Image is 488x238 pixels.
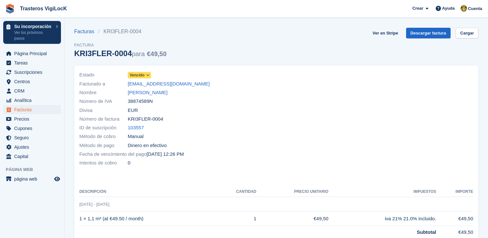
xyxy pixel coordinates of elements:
[74,42,167,48] span: Factura
[128,115,163,123] span: KRI3FLER-0004
[14,30,53,41] p: Ver los próximos pasos
[461,5,467,12] img: Arantxa Villegas
[79,80,128,88] span: Facturado a
[53,175,61,183] a: Vista previa de la tienda
[130,72,144,78] span: Vencido
[14,86,53,95] span: CRM
[406,28,451,38] a: Descargar factura
[6,166,64,173] span: Página web
[3,68,61,77] a: menu
[5,4,15,14] img: stora-icon-8386f47178a22dfd0bd8f6a31ec36ba5ce8667c1dd55bd0f319d3a0aa187defe.svg
[79,89,128,96] span: Nombre
[14,174,53,183] span: página web
[436,212,473,226] td: €49,50
[128,80,210,88] a: [EMAIL_ADDRESS][DOMAIN_NAME]
[3,21,61,44] a: Su incorporación Ver los próximos pasos
[456,28,478,38] a: Cargar
[468,5,482,12] span: Cuenta
[79,71,128,79] span: Estado
[74,28,167,35] nav: breadcrumbs
[3,58,61,67] a: menu
[3,96,61,105] a: menu
[79,107,128,114] span: Divisa
[214,187,256,197] th: CANTIDAD
[256,187,328,197] th: Precio unitario
[14,114,53,124] span: Precios
[256,212,328,226] td: €49,50
[3,174,61,183] a: menú
[79,212,214,226] td: 1 × 1,1 m² (at €49.50 / month)
[412,5,423,12] span: Crear
[128,124,144,132] a: 103557
[79,187,214,197] th: Descripción
[79,115,128,123] span: Número de factura
[328,215,436,223] div: iva 21% 21.0% incluido.
[79,202,109,207] span: [DATE] - [DATE]
[14,49,53,58] span: Página Principal
[14,24,53,29] p: Su incorporación
[3,49,61,58] a: menu
[14,96,53,105] span: Analítica
[128,98,153,105] span: 38874589N
[3,124,61,133] a: menu
[147,50,166,57] span: €49,50
[79,142,128,149] span: Método de pago
[79,124,128,132] span: ID de suscripción
[146,151,184,158] time: 2025-08-27 10:26:21 UTC
[214,212,256,226] td: 1
[128,107,138,114] span: EUR
[328,187,436,197] th: Impuestos
[3,152,61,161] a: menu
[14,77,53,86] span: Centros
[14,105,53,114] span: Facturas
[14,133,53,142] span: Seguro
[417,229,436,235] strong: Subtotal
[79,133,128,140] span: Método de cobro
[3,86,61,95] a: menu
[128,89,167,96] a: [PERSON_NAME]
[128,142,167,149] span: Dinero en efectivo
[14,124,53,133] span: Cupones
[74,28,98,35] a: Facturas
[128,159,130,167] span: 0
[370,28,401,38] a: Ver en Stripe
[74,49,167,58] div: KRI3FLER-0004
[128,71,151,79] a: Vencido
[14,143,53,152] span: Ajustes
[14,58,53,67] span: Tareas
[436,187,473,197] th: Importe
[17,3,70,14] a: Trasteros VigiLocK
[3,105,61,114] a: menu
[14,68,53,77] span: Suscripciones
[79,151,146,158] span: Fecha de vencimiento del pago
[128,133,144,140] span: Manual
[14,152,53,161] span: Capital
[3,114,61,124] a: menu
[442,5,455,12] span: Ayuda
[436,226,473,236] td: €49,50
[3,133,61,142] a: menu
[132,50,145,57] span: para
[3,77,61,86] a: menu
[79,159,128,167] span: Intentos de cobro
[3,143,61,152] a: menu
[79,98,128,105] span: Número de IVA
